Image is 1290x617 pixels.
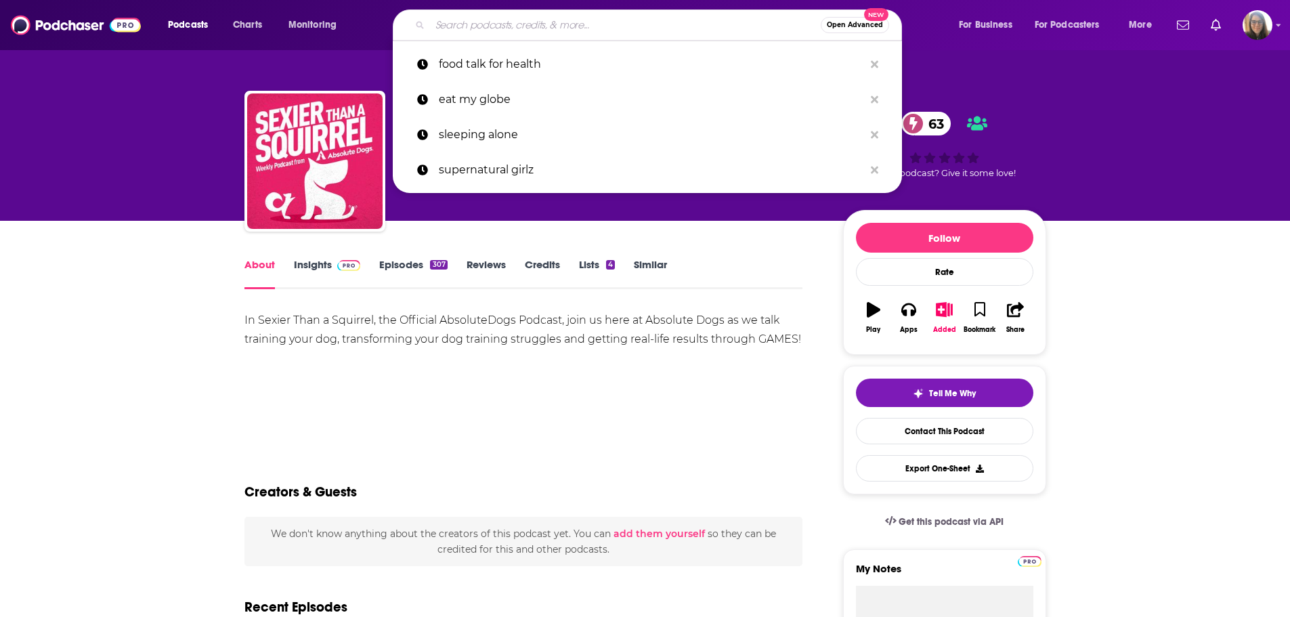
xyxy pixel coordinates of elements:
[891,293,926,342] button: Apps
[233,16,262,35] span: Charts
[1243,10,1272,40] button: Show profile menu
[856,379,1033,407] button: tell me why sparkleTell Me Why
[899,516,1004,528] span: Get this podcast via API
[244,484,357,501] h2: Creators & Guests
[439,152,864,188] p: supernatural girlz
[430,260,447,270] div: 307
[866,326,880,334] div: Play
[1129,16,1152,35] span: More
[1243,10,1272,40] span: Logged in as akolesnik
[224,14,270,36] a: Charts
[856,293,891,342] button: Play
[279,14,354,36] button: open menu
[949,14,1029,36] button: open menu
[393,117,902,152] a: sleeping alone
[1243,10,1272,40] img: User Profile
[379,258,447,289] a: Episodes307
[439,82,864,117] p: eat my globe
[579,258,615,289] a: Lists4
[1171,14,1195,37] a: Show notifications dropdown
[821,17,889,33] button: Open AdvancedNew
[915,112,951,135] span: 63
[1018,556,1041,567] img: Podchaser Pro
[406,9,915,41] div: Search podcasts, credits, & more...
[926,293,962,342] button: Added
[244,311,803,349] div: In Sexier Than a Squirrel, the Official AbsoluteDogs Podcast, join us here at Absolute Dogs as we...
[1026,14,1119,36] button: open menu
[827,22,883,28] span: Open Advanced
[247,93,383,229] img: Sexier Than A Squirrel: Dog Training That Gets Real Life Results
[158,14,225,36] button: open menu
[913,388,924,399] img: tell me why sparkle
[901,112,951,135] a: 63
[1006,326,1025,334] div: Share
[933,326,956,334] div: Added
[962,293,997,342] button: Bookmark
[929,388,976,399] span: Tell Me Why
[856,562,1033,586] label: My Notes
[1205,14,1226,37] a: Show notifications dropdown
[337,260,361,271] img: Podchaser Pro
[856,455,1033,482] button: Export One-Sheet
[244,599,347,616] h2: Recent Episodes
[634,258,667,289] a: Similar
[959,16,1012,35] span: For Business
[1035,16,1100,35] span: For Podcasters
[439,47,864,82] p: food talk for health
[964,326,995,334] div: Bookmark
[614,528,705,539] button: add them yourself
[430,14,821,36] input: Search podcasts, credits, & more...
[244,258,275,289] a: About
[874,168,1016,178] span: Good podcast? Give it some love!
[606,260,615,270] div: 4
[393,152,902,188] a: supernatural girlz
[294,258,361,289] a: InsightsPodchaser Pro
[393,47,902,82] a: food talk for health
[856,258,1033,286] div: Rate
[1018,554,1041,567] a: Pro website
[864,8,888,21] span: New
[168,16,208,35] span: Podcasts
[843,103,1046,187] div: 63Good podcast? Give it some love!
[393,82,902,117] a: eat my globe
[1119,14,1169,36] button: open menu
[997,293,1033,342] button: Share
[856,418,1033,444] a: Contact This Podcast
[288,16,337,35] span: Monitoring
[525,258,560,289] a: Credits
[856,223,1033,253] button: Follow
[874,505,1015,538] a: Get this podcast via API
[467,258,506,289] a: Reviews
[271,528,776,555] span: We don't know anything about the creators of this podcast yet . You can so they can be credited f...
[439,117,864,152] p: sleeping alone
[900,326,918,334] div: Apps
[11,12,141,38] img: Podchaser - Follow, Share and Rate Podcasts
